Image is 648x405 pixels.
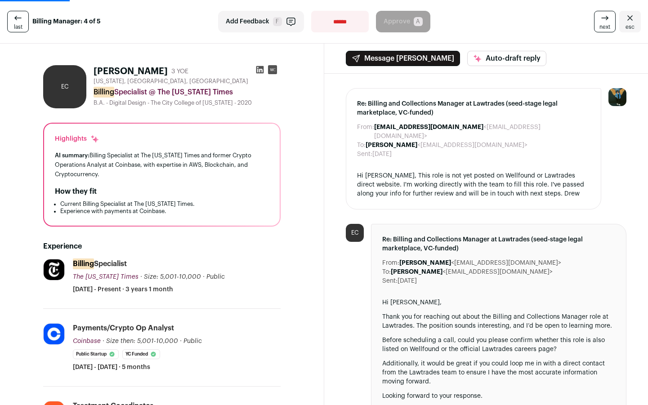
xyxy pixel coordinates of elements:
div: Specialist @ The [US_STATE] Times [94,87,281,98]
span: Looking forward to your response. [382,393,483,399]
dd: <[EMAIL_ADDRESS][DOMAIN_NAME]> [366,141,527,150]
mark: Billing [73,258,94,269]
span: · [180,337,182,346]
li: Experience with payments at Coinbase. [60,208,269,215]
button: Message [PERSON_NAME] [346,51,460,66]
span: esc [626,23,635,31]
div: EC [346,224,364,242]
dd: <[EMAIL_ADDRESS][DOMAIN_NAME]> [399,258,561,267]
span: Re: Billing and Collections Manager at Lawtrades (seed-stage legal marketplace, VC-funded) [357,99,590,117]
li: Current Billing Specialist at The [US_STATE] Times. [60,200,269,208]
span: Public [183,338,202,344]
span: · [203,272,205,281]
li: YC Funded [122,349,160,359]
img: 55bbf246aa73a85c687d532725803f5d9ffc48ef4725632f152f27d8afc8361e.jpg [44,324,64,344]
dd: <[EMAIL_ADDRESS][DOMAIN_NAME]> [374,123,590,141]
b: [PERSON_NAME] [366,142,417,148]
img: 12031951-medium_jpg [608,88,626,106]
div: Specialist [73,259,127,269]
dt: To: [382,267,391,276]
li: Public Startup [73,349,119,359]
span: Thank you for reaching out about the Billing and Collections Manager role at Lawtrades. The posit... [382,314,612,329]
span: [DATE] - Present · 3 years 1 month [73,285,173,294]
b: [EMAIL_ADDRESS][DOMAIN_NAME] [374,124,483,130]
span: Re: Billing and Collections Manager at Lawtrades (seed-stage legal marketplace, VC-funded) [382,235,616,253]
dd: [DATE] [372,150,392,159]
span: Before scheduling a call, could you please confirm whether this role is also listed on Wellfound ... [382,337,605,352]
div: Payments/Crypto Op Analyst [73,323,174,333]
div: Billing Specialist at The [US_STATE] Times and former Crypto Operations Analyst at Coinbase, with... [55,151,269,179]
span: Add Feedback [226,17,269,26]
span: next [599,23,610,31]
span: [US_STATE], [GEOGRAPHIC_DATA], [GEOGRAPHIC_DATA] [94,78,248,85]
h2: Experience [43,241,281,252]
div: Highlights [55,134,99,143]
dt: From: [382,258,399,267]
span: Hi [PERSON_NAME], [382,299,442,306]
a: last [7,11,29,32]
dt: Sent: [382,276,398,285]
span: F [273,17,282,26]
h2: How they fit [55,186,97,197]
h1: [PERSON_NAME] [94,65,168,78]
dt: Sent: [357,150,372,159]
span: The [US_STATE] Times [73,274,139,280]
b: [PERSON_NAME] [391,269,442,275]
span: [DATE] - [DATE] · 5 months [73,363,150,372]
dd: <[EMAIL_ADDRESS][DOMAIN_NAME]> [391,267,553,276]
div: Hi [PERSON_NAME], This role is not yet posted on Wellfound or Lawtrades direct website. I'm worki... [357,171,590,198]
button: Add Feedback F [218,11,304,32]
span: last [14,23,22,31]
img: 2c504f69011341e2362469373bd5a63639ddab3c76a554f7b1caa047b1260959.jpg [44,259,64,280]
a: Close [619,11,641,32]
dd: [DATE] [398,276,417,285]
div: B.A. - Digital Design - The City College of [US_STATE] - 2020 [94,99,281,107]
button: Auto-draft reply [467,51,546,66]
span: Coinbase [73,338,101,344]
span: · Size: 5,001-10,000 [140,274,201,280]
span: · Size then: 5,001-10,000 [103,338,178,344]
strong: Billing Manager: 4 of 5 [32,17,101,26]
dt: To: [357,141,366,150]
b: [PERSON_NAME] [399,260,451,266]
span: Additionally, it would be great if you could loop me in with a direct contact from the Lawtrades ... [382,360,605,385]
span: AI summary: [55,152,89,158]
a: next [594,11,616,32]
mark: Billing [94,87,114,98]
span: Public [206,274,225,280]
div: EC [43,65,86,108]
div: 3 YOE [171,67,188,76]
dt: From: [357,123,374,141]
